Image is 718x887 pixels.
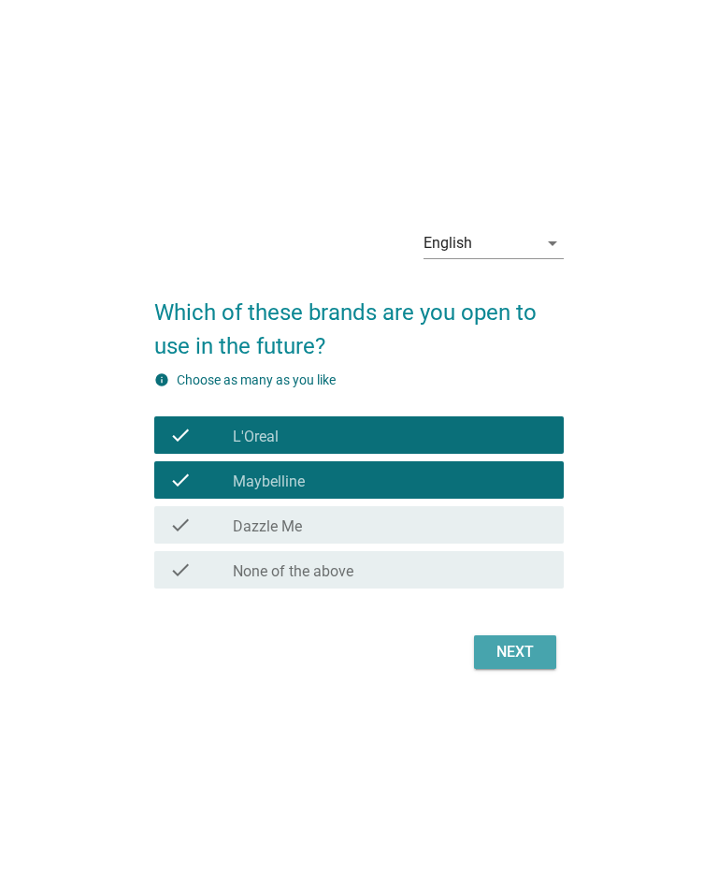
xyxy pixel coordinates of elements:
button: Next [474,635,556,669]
i: check [169,514,192,536]
i: check [169,424,192,446]
label: Dazzle Me [233,517,302,536]
i: check [169,559,192,581]
i: info [154,372,169,387]
label: L'Oreal [233,428,279,446]
h2: Which of these brands are you open to use in the future? [154,277,563,363]
label: Maybelline [233,473,305,491]
div: English [424,235,472,252]
div: Next [489,641,541,663]
i: check [169,469,192,491]
i: arrow_drop_down [541,232,564,254]
label: Choose as many as you like [177,372,336,387]
label: None of the above [233,562,353,581]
